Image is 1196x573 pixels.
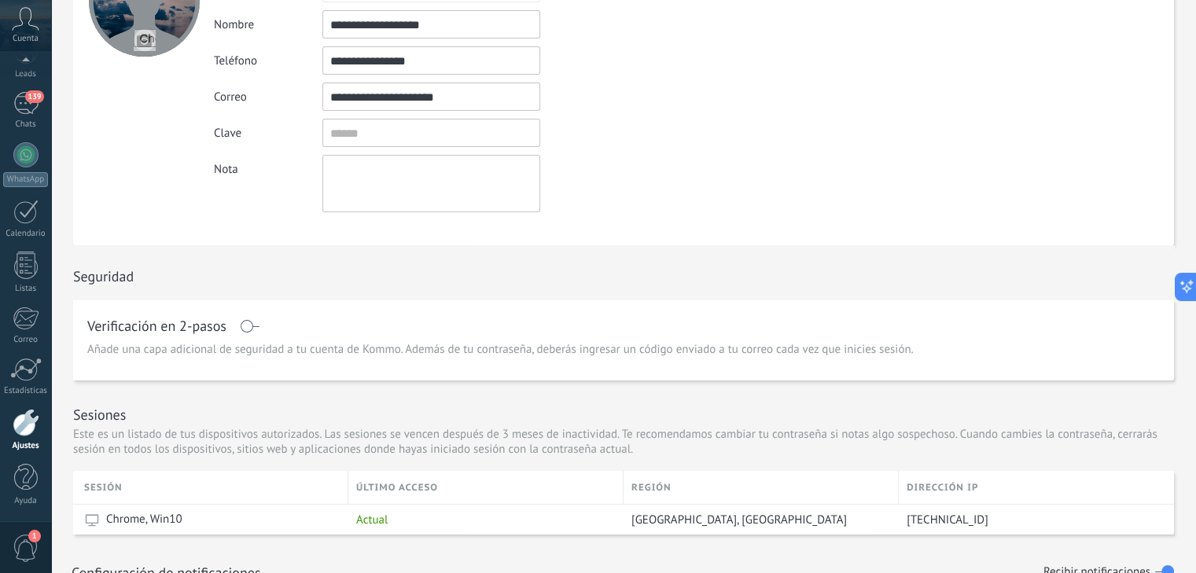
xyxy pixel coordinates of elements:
[84,471,348,504] div: Sesión
[87,320,226,332] h1: Verificación en 2-pasos
[13,34,39,44] span: Cuenta
[73,267,134,285] h1: Seguridad
[87,342,914,358] span: Añade una capa adicional de seguridad a tu cuenta de Kommo. Además de tu contraseña, deberás ingr...
[907,512,988,527] span: [TECHNICAL_ID]
[214,155,322,177] div: Nota
[3,335,49,345] div: Correo
[3,119,49,130] div: Chats
[28,530,41,542] span: 1
[106,512,182,527] span: Chrome, Win10
[899,471,1174,504] div: Dirección IP
[214,90,322,105] div: Correo
[73,427,1174,457] p: Este es un listado de tus dispositivos autorizados. Las sesiones se vencen después de 3 meses de ...
[3,441,49,451] div: Ajustes
[899,505,1162,534] div: 95.173.216.111
[214,53,322,68] div: Teléfono
[25,90,43,103] span: 139
[214,126,322,141] div: Clave
[3,386,49,396] div: Estadísticas
[356,512,388,527] span: Actual
[3,172,48,187] div: WhatsApp
[214,17,322,32] div: Nombre
[3,284,49,294] div: Listas
[3,496,49,506] div: Ayuda
[624,505,891,534] div: Dallas, United States
[624,471,898,504] div: Región
[3,229,49,239] div: Calendario
[348,471,623,504] div: último acceso
[73,406,126,424] h1: Sesiones
[631,512,847,527] span: [GEOGRAPHIC_DATA], [GEOGRAPHIC_DATA]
